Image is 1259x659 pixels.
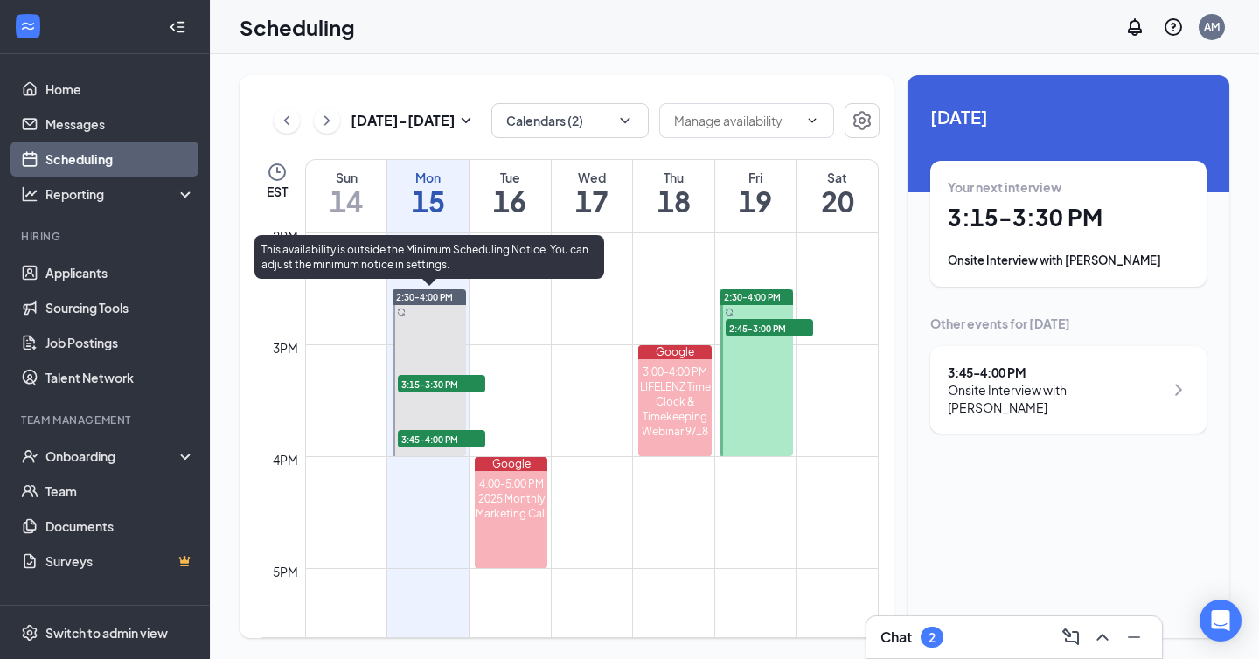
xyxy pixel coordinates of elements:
[724,291,781,303] span: 2:30-4:00 PM
[456,110,476,131] svg: SmallChevronDown
[948,178,1189,196] div: Your next interview
[930,315,1207,332] div: Other events for [DATE]
[797,169,878,186] div: Sat
[240,12,355,42] h1: Scheduling
[725,308,734,316] svg: Sync
[45,142,195,177] a: Scheduling
[852,110,873,131] svg: Settings
[254,235,604,279] div: This availability is outside the Minimum Scheduling Notice. You can adjust the minimum notice in ...
[351,111,456,130] h3: [DATE] - [DATE]
[45,509,195,544] a: Documents
[1200,600,1242,642] div: Open Intercom Messenger
[45,474,195,509] a: Team
[21,413,191,427] div: Team Management
[948,252,1189,269] div: Onsite Interview with [PERSON_NAME]
[396,291,453,303] span: 2:30-4:00 PM
[638,364,711,379] div: 3:00-4:00 PM
[45,107,195,142] a: Messages
[633,186,714,216] h1: 18
[552,169,633,186] div: Wed
[267,183,288,200] span: EST
[1089,623,1116,651] button: ChevronUp
[638,345,711,359] div: Google
[616,112,634,129] svg: ChevronDown
[306,169,386,186] div: Sun
[269,338,302,357] div: 3pm
[491,103,649,138] button: Calendars (2)ChevronDown
[948,364,1164,381] div: 3:45 - 4:00 PM
[1124,17,1145,38] svg: Notifications
[1057,623,1085,651] button: ComposeMessage
[552,186,633,216] h1: 17
[1163,17,1184,38] svg: QuestionInfo
[948,203,1189,232] h1: 3:15 - 3:30 PM
[21,624,38,642] svg: Settings
[633,160,714,225] a: September 18, 2025
[45,544,195,579] a: SurveysCrown
[398,375,485,392] span: 3:15-3:30 PM
[314,108,340,134] button: ChevronRight
[306,160,386,225] a: September 14, 2025
[475,476,547,491] div: 4:00-5:00 PM
[797,186,878,216] h1: 20
[398,430,485,447] span: 3:45-4:00 PM
[633,169,714,186] div: Thu
[715,169,796,186] div: Fri
[269,450,302,469] div: 4pm
[715,160,796,225] a: September 19, 2025
[930,103,1207,130] span: [DATE]
[45,447,180,465] div: Onboarding
[1120,623,1148,651] button: Minimize
[318,110,336,131] svg: ChevronRight
[45,325,195,360] a: Job Postings
[470,160,551,225] a: September 16, 2025
[726,319,813,336] span: 2:45-3:00 PM
[1061,627,1082,648] svg: ComposeMessage
[267,162,288,183] svg: Clock
[638,379,711,439] div: LIFELENZ Time Clock & Timekeeping Webinar 9/18
[1168,379,1189,400] svg: ChevronRight
[45,72,195,107] a: Home
[1123,627,1144,648] svg: Minimize
[1092,627,1113,648] svg: ChevronUp
[845,103,880,138] button: Settings
[387,169,469,186] div: Mon
[21,447,38,465] svg: UserCheck
[269,226,302,246] div: 2pm
[45,360,195,395] a: Talent Network
[387,186,469,216] h1: 15
[397,308,406,316] svg: Sync
[715,186,796,216] h1: 19
[797,160,878,225] a: September 20, 2025
[880,628,912,647] h3: Chat
[674,111,798,130] input: Manage availability
[45,624,168,642] div: Switch to admin view
[274,108,300,134] button: ChevronLeft
[929,630,936,645] div: 2
[45,255,195,290] a: Applicants
[387,160,469,225] a: September 15, 2025
[278,110,296,131] svg: ChevronLeft
[269,562,302,581] div: 5pm
[475,457,547,471] div: Google
[805,114,819,128] svg: ChevronDown
[21,229,191,244] div: Hiring
[45,185,196,203] div: Reporting
[470,169,551,186] div: Tue
[1204,19,1220,34] div: AM
[475,491,547,521] div: 2025 Monthly Marketing Call
[948,381,1164,416] div: Onsite Interview with [PERSON_NAME]
[169,18,186,36] svg: Collapse
[552,160,633,225] a: September 17, 2025
[19,17,37,35] svg: WorkstreamLogo
[470,186,551,216] h1: 16
[21,185,38,203] svg: Analysis
[306,186,386,216] h1: 14
[45,290,195,325] a: Sourcing Tools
